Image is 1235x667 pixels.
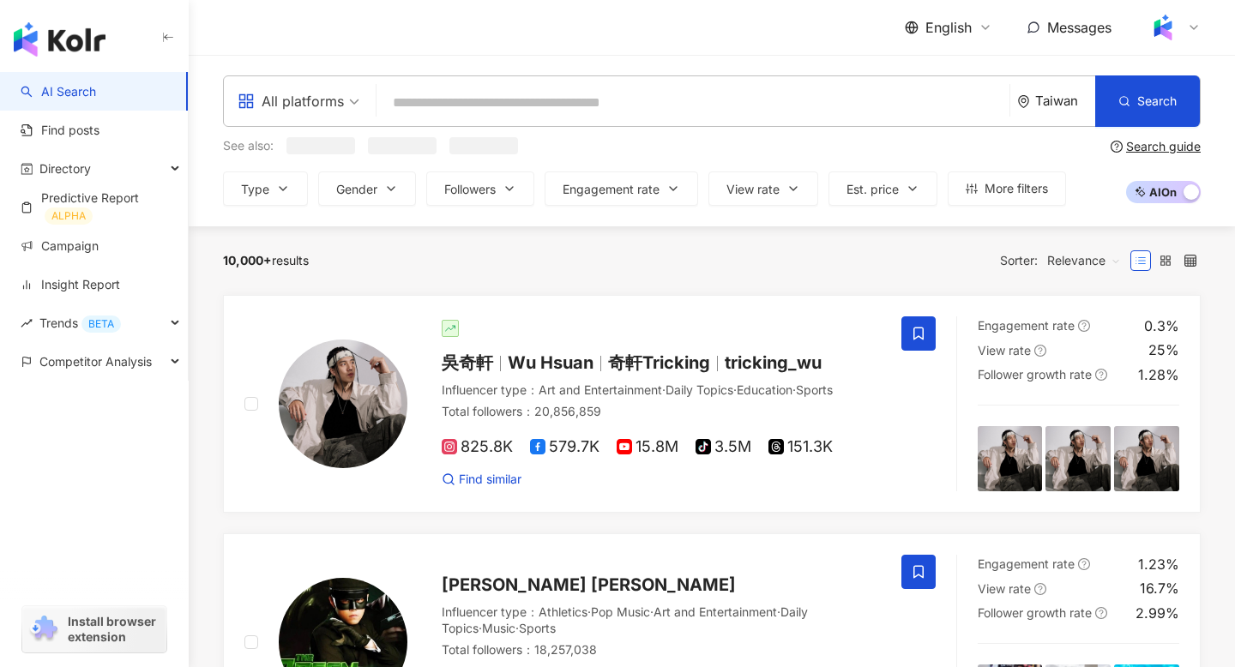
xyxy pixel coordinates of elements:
span: · [662,382,666,397]
div: All platforms [238,87,344,115]
span: Wu Hsuan [508,352,593,373]
span: Education [737,382,792,397]
span: Sports [796,382,833,397]
span: View rate [978,581,1031,596]
div: Influencer type ： [442,604,881,637]
img: post-image [978,426,1043,491]
img: post-image [1045,426,1111,491]
span: question-circle [1078,558,1090,570]
span: Engagement rate [978,318,1075,333]
img: chrome extension [27,616,60,643]
a: Find posts [21,122,99,139]
span: 3.5M [696,438,751,456]
button: Type [223,171,308,206]
span: Art and Entertainment [539,382,662,397]
img: post-image [1114,426,1179,491]
div: Total followers ： 20,856,859 [442,403,881,420]
span: 579.7K [530,438,599,456]
div: Total followers ： 18,257,038 [442,641,881,658]
a: Insight Report [21,276,120,293]
button: Gender [318,171,416,206]
span: appstore [238,93,255,110]
span: rise [21,317,33,329]
span: Gender [336,183,377,196]
button: Followers [426,171,534,206]
span: Competitor Analysis [39,342,152,381]
span: Find similar [459,471,521,488]
button: View rate [708,171,818,206]
span: · [587,604,591,619]
button: Engagement rate [545,171,698,206]
button: Est. price [828,171,937,206]
div: 1.28% [1138,365,1179,384]
span: Athletics [539,604,587,619]
span: Engagement rate [563,183,660,196]
span: · [733,382,737,397]
a: Predictive ReportALPHA [21,189,174,225]
a: KOL Avatar吳奇軒Wu Hsuan奇軒Trickingtricking_wuInfluencer type：Art and Entertainment·Daily Topics·Educ... [223,295,1201,513]
div: 16.7% [1140,579,1179,598]
span: question-circle [1034,583,1046,595]
span: · [777,604,780,619]
span: · [650,604,654,619]
span: View rate [726,183,780,196]
div: results [223,254,309,267]
div: 1.23% [1138,555,1179,574]
a: Campaign [21,237,99,255]
span: Follower growth rate [978,367,1092,382]
span: Install browser extension [68,614,161,645]
span: 15.8M [617,438,678,456]
span: 吳奇軒 [442,352,493,373]
img: Kolr%20app%20icon%20%281%29.png [1147,11,1179,44]
div: Search guide [1126,140,1201,153]
span: Engagement rate [978,556,1075,571]
button: Search [1095,75,1200,127]
span: 151.3K [768,438,833,456]
span: tricking_wu [725,352,822,373]
span: Followers [444,183,496,196]
span: Daily Topics [666,382,733,397]
span: Pop Music [591,604,650,619]
div: Influencer type ： [442,382,881,399]
div: Sorter: [1000,247,1130,274]
span: Art and Entertainment [654,604,777,619]
span: Search [1137,94,1177,108]
span: Trends [39,303,121,342]
span: View rate [978,343,1031,358]
span: · [479,621,482,635]
span: More filters [985,182,1048,195]
span: question-circle [1095,607,1107,619]
div: 2.99% [1136,604,1179,622]
span: Follower growth rate [978,605,1092,620]
span: See also: [223,137,274,154]
div: Taiwan [1035,93,1095,108]
a: Find similar [442,471,521,488]
span: English [925,18,972,37]
span: Est. price [846,183,899,196]
span: question-circle [1078,320,1090,332]
span: question-circle [1095,369,1107,381]
span: Music [482,621,515,635]
span: question-circle [1111,141,1123,153]
span: question-circle [1034,345,1046,357]
span: environment [1017,95,1030,108]
span: Sports [519,621,556,635]
div: 25% [1148,340,1179,359]
img: KOL Avatar [279,340,407,468]
span: Directory [39,149,91,188]
span: Messages [1047,19,1111,36]
div: BETA [81,315,121,333]
span: 825.8K [442,438,513,456]
span: · [792,382,796,397]
button: More filters [948,171,1066,206]
img: logo [14,22,105,57]
span: · [515,621,519,635]
a: searchAI Search [21,83,96,100]
div: 0.3% [1144,316,1179,335]
span: Type [241,183,269,196]
a: chrome extensionInstall browser extension [22,606,166,652]
span: Relevance [1047,247,1121,274]
span: [PERSON_NAME] [PERSON_NAME] [442,574,736,595]
span: 奇軒Tricking [608,352,710,373]
span: 10,000+ [223,253,272,267]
